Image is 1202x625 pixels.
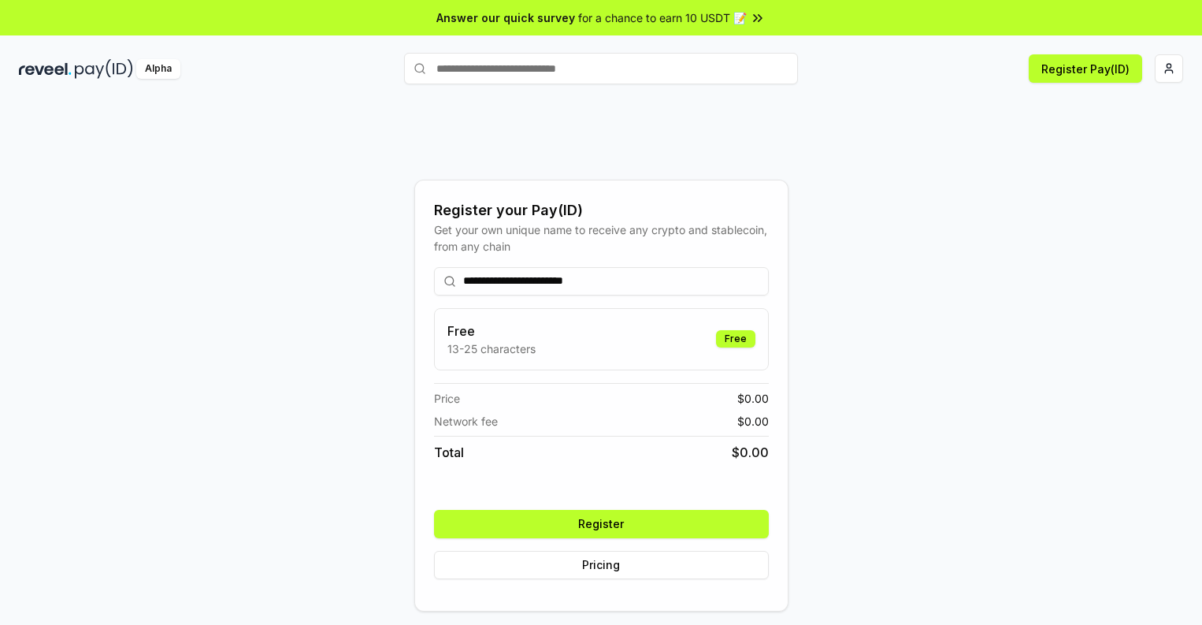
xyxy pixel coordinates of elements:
[578,9,747,26] span: for a chance to earn 10 USDT 📝
[434,413,498,430] span: Network fee
[19,59,72,79] img: reveel_dark
[434,510,769,538] button: Register
[136,59,180,79] div: Alpha
[434,390,460,407] span: Price
[436,9,575,26] span: Answer our quick survey
[716,330,755,348] div: Free
[434,199,769,221] div: Register your Pay(ID)
[447,322,536,340] h3: Free
[434,221,769,255] div: Get your own unique name to receive any crypto and stablecoin, from any chain
[732,443,769,462] span: $ 0.00
[447,340,536,357] p: 13-25 characters
[1029,54,1142,83] button: Register Pay(ID)
[434,443,464,462] span: Total
[737,413,769,430] span: $ 0.00
[434,551,769,579] button: Pricing
[737,390,769,407] span: $ 0.00
[75,59,133,79] img: pay_id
